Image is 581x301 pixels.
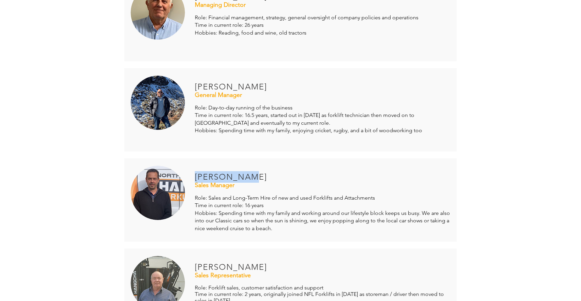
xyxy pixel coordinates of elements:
[195,195,375,201] span: Role: Sales and Long-Term Hire of new and used Forklifts and Attachments
[131,166,185,220] img: Northern forklifts team
[195,210,450,232] span: Hobbies: Spending time with my family and working around our lifestyle block keeps us busy. We ar...
[195,272,251,279] span: Sales Representative
[195,172,267,182] span: [PERSON_NAME]
[195,1,246,8] span: Managing Director
[195,284,323,291] span: Role: Forklift sales, customer satisfaction and support
[195,127,422,134] span: Hobbies: Spending time with my family, enjoying cricket, rugby, and a bit of woodworking too
[195,202,264,208] span: Time in current role: 16 years
[195,112,414,126] span: Time in current role: 16.5 years, started out in [DATE] as forklift technician then moved on to [...
[195,181,235,189] span: Sales Manager
[195,104,293,111] span: Role: Day-to-day running of the business
[195,14,418,21] span: Role: Financial management, strategy, general oversight of company policies and operations
[195,29,306,36] span: Hobbies: Reading, food and wine, old tractors
[131,76,185,130] img: Northern forklifts team
[195,91,242,99] span: General Manager
[195,262,267,272] span: [PERSON_NAME]
[195,22,264,28] span: Time in current role: 26 years
[195,82,267,92] span: [PERSON_NAME]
